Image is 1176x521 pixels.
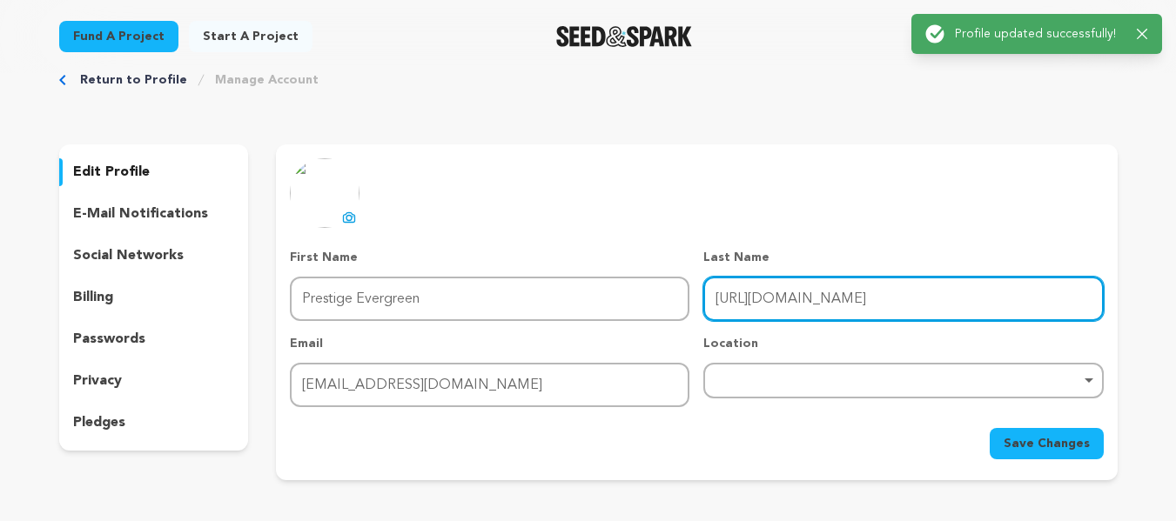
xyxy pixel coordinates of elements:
[703,249,1103,266] p: Last Name
[73,245,184,266] p: social networks
[73,371,122,391] p: privacy
[73,204,208,224] p: e-mail notifications
[59,242,249,270] button: social networks
[1004,435,1090,452] span: Save Changes
[73,412,125,433] p: pledges
[703,335,1103,352] p: Location
[215,71,319,89] a: Manage Account
[73,329,145,350] p: passwords
[290,249,689,266] p: First Name
[556,26,693,47] a: Seed&Spark Homepage
[73,162,150,183] p: edit profile
[59,200,249,228] button: e-mail notifications
[59,284,249,311] button: billing
[59,158,249,186] button: edit profile
[189,21,312,52] a: Start a project
[556,26,693,47] img: Seed&Spark Logo Dark Mode
[80,71,187,89] a: Return to Profile
[955,25,1123,43] p: Profile updated successfully!
[290,363,689,407] input: Email
[703,277,1103,321] input: Last Name
[59,325,249,353] button: passwords
[990,428,1104,459] button: Save Changes
[59,71,1118,89] div: Breadcrumb
[73,287,113,308] p: billing
[290,335,689,352] p: Email
[59,409,249,437] button: pledges
[59,367,249,395] button: privacy
[290,277,689,321] input: First Name
[59,21,178,52] a: Fund a project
